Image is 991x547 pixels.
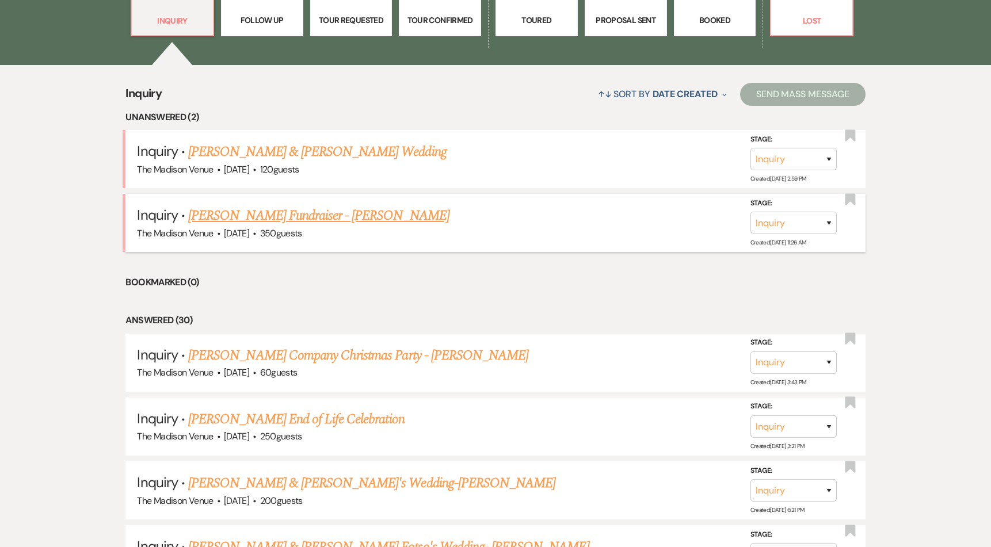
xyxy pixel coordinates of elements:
[750,400,837,413] label: Stage:
[188,205,449,226] a: [PERSON_NAME] Fundraiser - [PERSON_NAME]
[188,473,555,494] a: [PERSON_NAME] & [PERSON_NAME]'s Wedding-[PERSON_NAME]
[260,495,303,507] span: 200 guests
[750,336,837,349] label: Stage:
[740,83,866,106] button: Send Mass Message
[137,430,213,442] span: The Madison Venue
[137,495,213,507] span: The Madison Venue
[260,366,298,378] span: 60 guests
[137,227,213,239] span: The Madison Venue
[125,275,865,290] li: Bookmarked (0)
[137,366,213,378] span: The Madison Venue
[188,345,528,366] a: [PERSON_NAME] Company Christmas Party - [PERSON_NAME]
[224,495,249,507] span: [DATE]
[592,14,660,26] p: Proposal Sent
[137,163,213,175] span: The Madison Venue
[503,14,570,26] p: Toured
[137,346,177,364] span: Inquiry
[137,473,177,491] span: Inquiry
[778,14,845,27] p: Lost
[750,442,805,450] span: Created: [DATE] 3:21 PM
[598,88,612,100] span: ↑↓
[750,175,806,182] span: Created: [DATE] 2:59 PM
[137,206,177,224] span: Inquiry
[318,14,385,26] p: Tour Requested
[750,239,806,246] span: Created: [DATE] 11:26 AM
[406,14,474,26] p: Tour Confirmed
[125,85,162,109] span: Inquiry
[260,163,299,175] span: 120 guests
[125,110,865,125] li: Unanswered (2)
[224,366,249,378] span: [DATE]
[228,14,296,26] p: Follow Up
[137,410,177,427] span: Inquiry
[224,163,249,175] span: [DATE]
[125,313,865,328] li: Answered (30)
[750,465,837,477] label: Stage:
[653,88,718,100] span: Date Created
[593,79,731,109] button: Sort By Date Created
[750,133,837,146] label: Stage:
[260,430,302,442] span: 250 guests
[188,141,446,162] a: [PERSON_NAME] & [PERSON_NAME] Wedding
[750,529,837,541] label: Stage:
[139,14,206,27] p: Inquiry
[224,227,249,239] span: [DATE]
[260,227,302,239] span: 350 guests
[137,142,177,160] span: Inquiry
[750,506,805,514] span: Created: [DATE] 6:21 PM
[750,197,837,210] label: Stage:
[188,409,404,430] a: [PERSON_NAME] End of Life Celebration
[681,14,749,26] p: Booked
[750,378,806,386] span: Created: [DATE] 3:43 PM
[224,430,249,442] span: [DATE]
